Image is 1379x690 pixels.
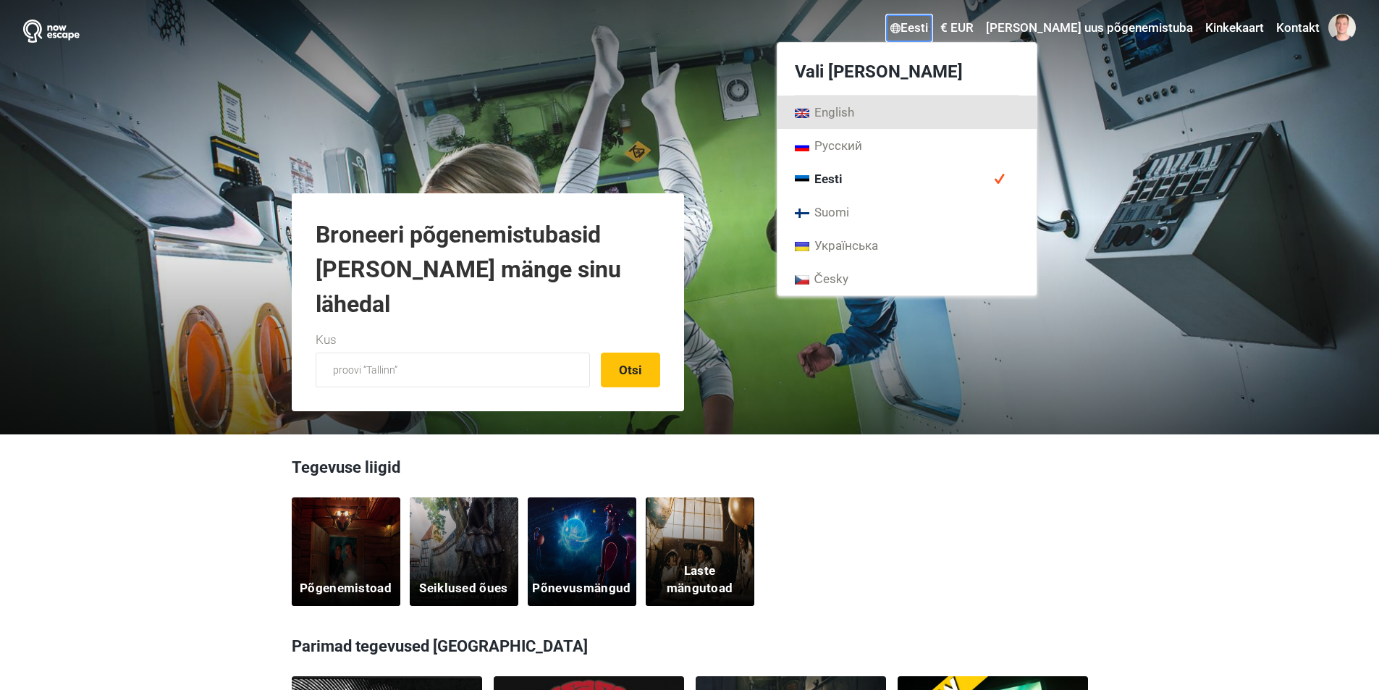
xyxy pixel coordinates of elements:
img: Ukrainian [795,242,809,251]
input: proovi “Tallinn” [316,353,590,387]
a: [PERSON_NAME] uus põgenemistuba [982,15,1197,41]
img: Russian [795,142,809,151]
h1: Broneeri põgenemistubasid [PERSON_NAME] mänge sinu lähedal [316,217,660,321]
a: Laste mängutoad [646,497,754,606]
h5: Põgenemistoad [300,580,392,597]
img: English [795,109,809,118]
a: Põnevusmängud [528,497,636,606]
a: EnglishEnglish [777,96,1037,129]
h3: Tegevuse liigid [292,456,1088,487]
a: Eesti [887,15,932,41]
span: Suomi [795,204,849,220]
img: Suomi [795,209,809,218]
h3: Parimad tegevused [GEOGRAPHIC_DATA] [292,628,1088,665]
a: CzechČesky [777,262,1037,295]
span: English [795,104,854,120]
h5: Põnevusmängud [532,580,631,597]
a: Seiklused õues [410,497,518,606]
a: UkrainianУкраїнська [777,229,1037,262]
label: Kus [316,331,337,350]
button: Otsi [601,353,660,387]
img: Nowescape logo [23,20,80,43]
a: RussianРусский [777,129,1037,162]
img: Estonian [795,175,809,185]
span: Česky [795,271,848,287]
a: Kinkekaart [1202,15,1268,41]
a: € EUR [937,15,977,41]
span: Русский [795,138,862,153]
span: Українська [795,237,878,253]
div: Eesti [777,42,1037,296]
h5: Laste mängutoad [654,563,745,597]
img: Eesti [890,23,901,33]
a: Kontakt [1273,15,1323,41]
img: Czech [795,275,809,285]
span: Eesti [795,171,843,187]
a: Põgenemistoad [292,497,400,606]
div: Vali [PERSON_NAME] [777,49,1037,95]
h5: Seiklused õues [419,580,507,597]
a: SuomiSuomi [777,195,1037,229]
